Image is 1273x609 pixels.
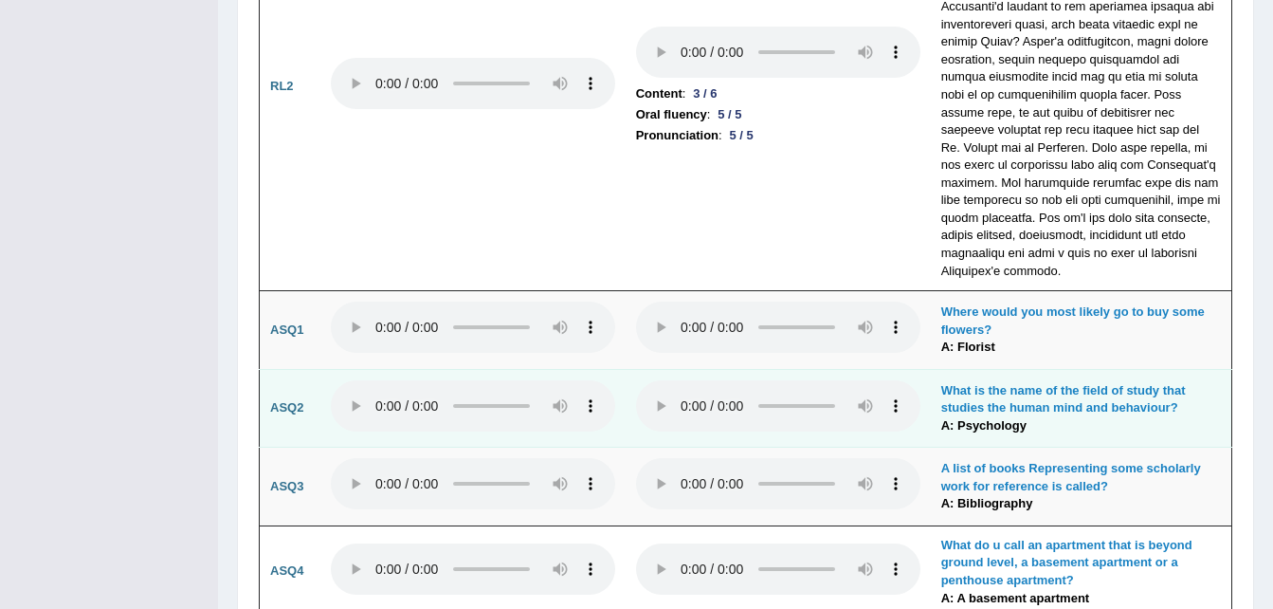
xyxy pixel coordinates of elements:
b: Pronunciation [636,125,718,146]
li: : [636,83,920,104]
b: ASQ3 [270,479,303,493]
b: Oral fluency [636,104,707,125]
b: A: A basement apartment [941,591,1090,605]
b: ASQ1 [270,323,303,337]
b: A list of books Representing some scholarly work for reference is called? [941,461,1201,493]
b: A: Florist [941,340,995,354]
b: Content [636,83,682,104]
div: 5 / 5 [722,125,761,145]
li: : [636,104,920,125]
div: 3 / 6 [685,83,724,103]
b: A: Bibliography [941,496,1033,510]
li: : [636,125,920,146]
b: What do u call an apartment that is beyond ground level, a basement apartment or a penthouse apar... [941,538,1192,587]
b: RL2 [270,79,294,93]
b: Where would you most likely go to buy some flowers? [941,304,1205,337]
b: ASQ4 [270,563,303,578]
b: A: Psychology [941,418,1027,433]
b: What is the name of the field of study that studies the human mind and behaviour? [941,383,1186,415]
div: 5 / 5 [710,104,749,124]
b: ASQ2 [270,400,303,415]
